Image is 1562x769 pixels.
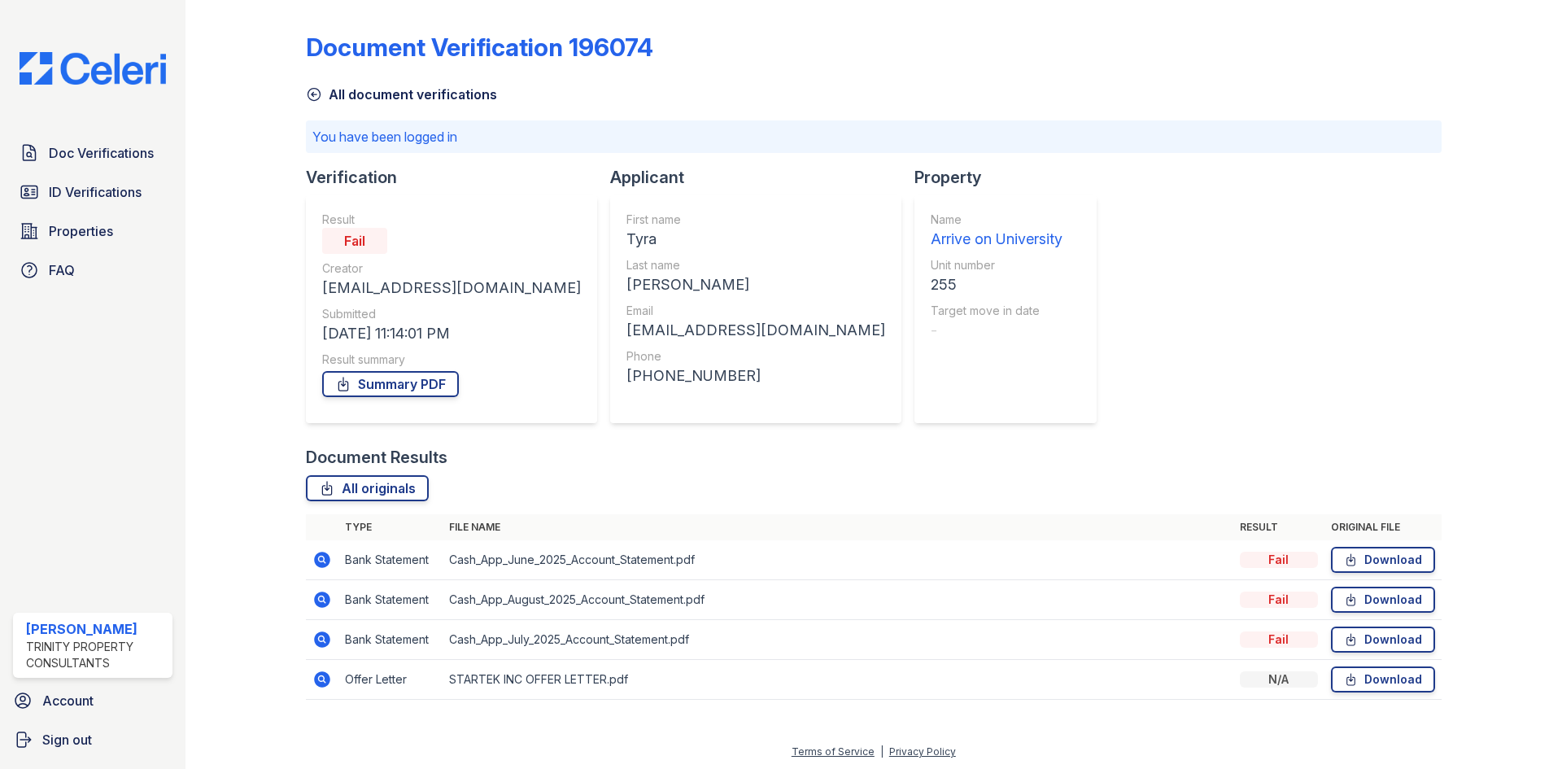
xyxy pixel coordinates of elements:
div: [PERSON_NAME] [26,619,166,639]
div: Target move in date [931,303,1062,319]
a: Doc Verifications [13,137,172,169]
span: Sign out [42,730,92,749]
div: Phone [626,348,885,365]
div: Property [914,166,1110,189]
div: Fail [1240,631,1318,648]
a: Download [1331,587,1435,613]
div: Fail [1240,592,1318,608]
a: FAQ [13,254,172,286]
div: Result [322,212,581,228]
div: Name [931,212,1062,228]
td: Cash_App_June_2025_Account_Statement.pdf [443,540,1233,580]
div: [DATE] 11:14:01 PM [322,322,581,345]
p: You have been logged in [312,127,1435,146]
a: Download [1331,627,1435,653]
a: ID Verifications [13,176,172,208]
div: Submitted [322,306,581,322]
div: [EMAIL_ADDRESS][DOMAIN_NAME] [322,277,581,299]
span: ID Verifications [49,182,142,202]
div: [PERSON_NAME] [626,273,885,296]
div: Verification [306,166,610,189]
div: Creator [322,260,581,277]
a: Account [7,684,179,717]
div: Unit number [931,257,1062,273]
div: Arrive on University [931,228,1062,251]
div: - [931,319,1062,342]
span: FAQ [49,260,75,280]
td: Bank Statement [338,620,443,660]
div: Trinity Property Consultants [26,639,166,671]
a: Terms of Service [792,745,875,758]
td: Cash_App_July_2025_Account_Statement.pdf [443,620,1233,660]
div: First name [626,212,885,228]
a: Privacy Policy [889,745,956,758]
th: Result [1233,514,1324,540]
a: Sign out [7,723,179,756]
div: Last name [626,257,885,273]
div: Email [626,303,885,319]
td: Bank Statement [338,580,443,620]
a: All originals [306,475,429,501]
div: Document Verification 196074 [306,33,653,62]
div: Fail [322,228,387,254]
div: [EMAIL_ADDRESS][DOMAIN_NAME] [626,319,885,342]
div: Tyra [626,228,885,251]
div: Fail [1240,552,1318,568]
img: CE_Logo_Blue-a8612792a0a2168367f1c8372b55b34899dd931a85d93a1a3d3e32e68fde9ad4.png [7,52,179,85]
td: Cash_App_August_2025_Account_Statement.pdf [443,580,1233,620]
div: N/A [1240,671,1318,688]
a: Summary PDF [322,371,459,397]
td: Bank Statement [338,540,443,580]
span: Properties [49,221,113,241]
div: Applicant [610,166,914,189]
div: | [880,745,884,758]
td: Offer Letter [338,660,443,700]
th: Original file [1324,514,1442,540]
div: [PHONE_NUMBER] [626,365,885,387]
td: STARTEK INC OFFER LETTER.pdf [443,660,1233,700]
th: Type [338,514,443,540]
a: Download [1331,666,1435,693]
a: Name Arrive on University [931,212,1062,251]
a: Properties [13,215,172,247]
div: Document Results [306,446,447,469]
span: Account [42,691,94,710]
div: 255 [931,273,1062,296]
th: File name [443,514,1233,540]
span: Doc Verifications [49,143,154,163]
a: Download [1331,547,1435,573]
div: Result summary [322,352,581,368]
a: All document verifications [306,85,497,104]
